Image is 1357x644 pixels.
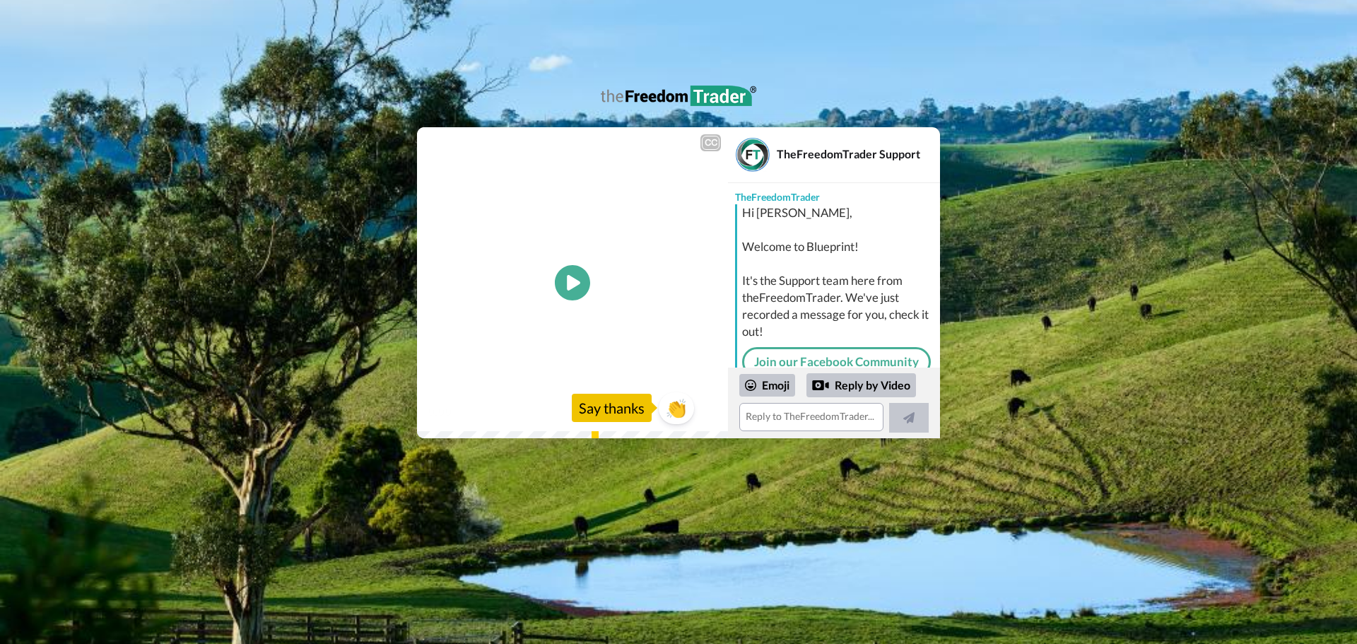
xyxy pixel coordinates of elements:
span: 👏 [659,397,694,419]
div: Hi [PERSON_NAME], Welcome to Blueprint! It's the Support team here from theFreedomTrader. We've j... [742,204,936,340]
a: Join our Facebook Community [742,347,931,377]
div: Emoji [739,374,795,397]
img: logo [601,86,756,106]
div: Reply by Video [806,373,916,397]
span: 1:26 [462,403,487,420]
img: Profile Image [736,138,770,172]
button: 👏 [659,392,694,424]
div: CC [702,136,719,150]
div: Say thanks [572,394,652,422]
div: Reply by Video [812,377,829,394]
span: 0:00 [427,403,452,420]
span: / [454,403,459,420]
div: TheFreedomTrader Support [777,147,939,160]
div: TheFreedomTrader [728,183,940,204]
img: Full screen [701,404,715,418]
